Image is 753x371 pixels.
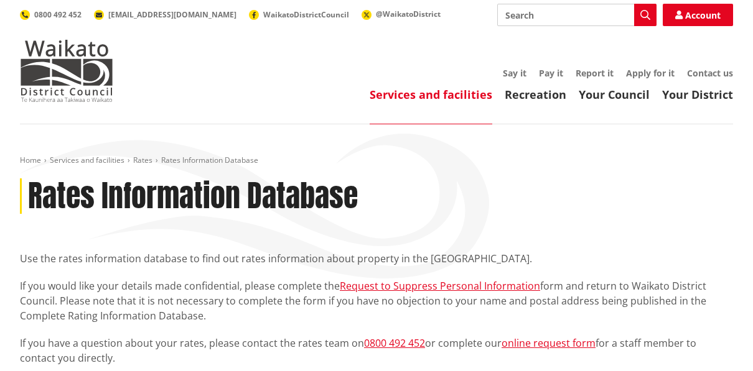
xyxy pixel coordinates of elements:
[20,251,733,266] p: Use the rates information database to find out rates information about property in the [GEOGRAPHI...
[503,67,526,79] a: Say it
[133,155,152,165] a: Rates
[687,67,733,79] a: Contact us
[362,9,441,19] a: @WaikatoDistrict
[663,4,733,26] a: Account
[340,279,540,293] a: Request to Suppress Personal Information
[20,155,733,166] nav: breadcrumb
[626,67,675,79] a: Apply for it
[28,178,358,214] h1: Rates Information Database
[505,87,566,102] a: Recreation
[263,9,349,20] span: WaikatoDistrictCouncil
[20,278,733,323] p: If you would like your details made confidential, please complete the form and return to Waikato ...
[370,87,492,102] a: Services and facilities
[576,67,614,79] a: Report it
[161,155,258,165] span: Rates Information Database
[34,9,82,20] span: 0800 492 452
[108,9,236,20] span: [EMAIL_ADDRESS][DOMAIN_NAME]
[497,4,657,26] input: Search input
[20,9,82,20] a: 0800 492 452
[539,67,563,79] a: Pay it
[502,336,596,350] a: online request form
[20,155,41,165] a: Home
[364,336,425,350] a: 0800 492 452
[249,9,349,20] a: WaikatoDistrictCouncil
[579,87,650,102] a: Your Council
[376,9,441,19] span: @WaikatoDistrict
[50,155,124,165] a: Services and facilities
[20,40,113,102] img: Waikato District Council - Te Kaunihera aa Takiwaa o Waikato
[94,9,236,20] a: [EMAIL_ADDRESS][DOMAIN_NAME]
[662,87,733,102] a: Your District
[20,336,733,365] p: If you have a question about your rates, please contact the rates team on or complete our for a s...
